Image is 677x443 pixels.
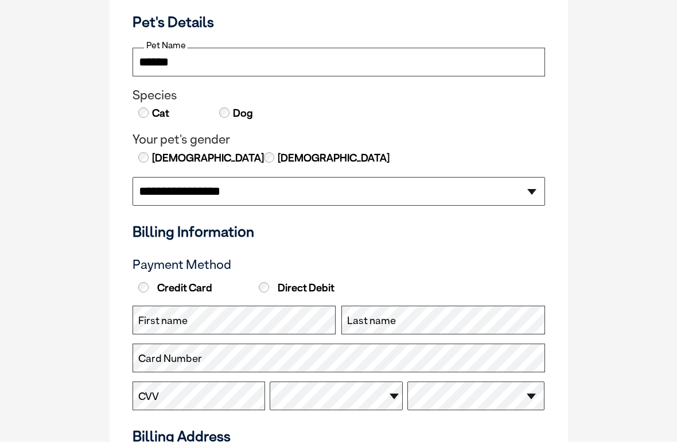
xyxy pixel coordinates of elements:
label: First name [138,314,188,329]
label: CVV [138,390,159,405]
label: Dog [232,107,253,122]
label: Cat [151,107,169,122]
label: Credit Card [135,283,254,295]
input: Direct Debit [259,283,269,294]
h3: Billing Information [133,224,545,241]
label: Direct Debit [256,283,374,295]
legend: Species [133,89,545,104]
h3: Pet's Details [128,14,550,32]
legend: Your pet's gender [133,133,545,148]
h3: Payment Method [133,259,545,273]
label: [DEMOGRAPHIC_DATA] [151,152,264,167]
label: [DEMOGRAPHIC_DATA] [277,152,390,167]
input: Credit Card [138,283,149,294]
label: Last name [347,314,396,329]
label: Card Number [138,352,202,367]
